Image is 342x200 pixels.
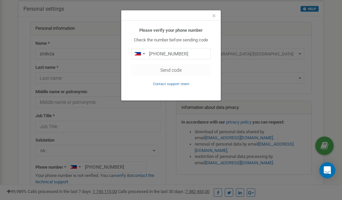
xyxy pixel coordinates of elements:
[131,64,211,76] button: Send code
[153,81,189,86] a: Contact support team
[153,82,189,86] small: Contact support team
[319,162,335,178] div: Open Intercom Messenger
[212,12,216,20] span: ×
[132,48,147,59] div: Telephone country code
[212,12,216,19] button: Close
[131,37,211,43] p: Check the number before sending code
[139,28,203,33] b: Please verify your phone number
[131,48,211,59] input: 0905 123 4567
